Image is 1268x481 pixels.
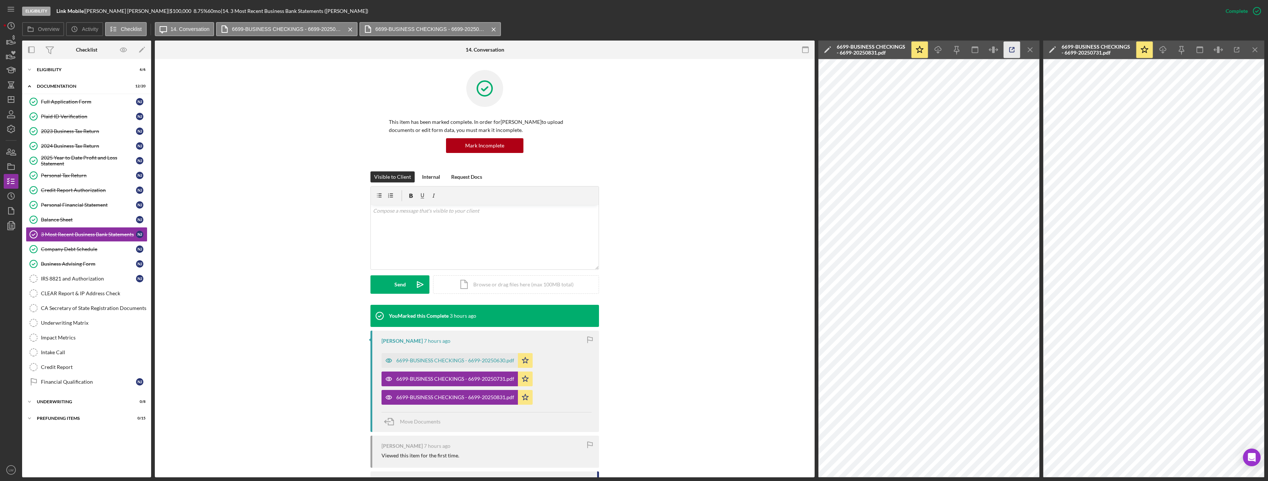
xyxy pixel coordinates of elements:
div: N J [136,231,143,238]
label: Overview [38,26,59,32]
div: Visible to Client [374,171,411,182]
div: 0 / 8 [132,400,146,404]
div: 6699-BUSINESS CHECKINGS - 6699-20250831.pdf [837,44,907,56]
button: Overview [22,22,64,36]
div: Personal Financial Statement [41,202,136,208]
div: CA Secretary of State Registration Documents [41,305,147,311]
div: N J [136,142,143,150]
div: N J [136,98,143,105]
div: N J [136,260,143,268]
div: 3 Most Recent Business Bank Statements [41,231,136,237]
div: N J [136,128,143,135]
div: Credit Report [41,364,147,370]
div: CLEAR Report & IP Address Check [41,290,147,296]
div: N J [136,275,143,282]
div: [PERSON_NAME] [382,338,423,344]
label: Checklist [121,26,142,32]
div: Request Docs [451,171,482,182]
a: Business Advising FormNJ [26,257,147,271]
div: Plaid ID Verification [41,114,136,119]
div: Personal Tax Return [41,172,136,178]
div: Financial Qualification [41,379,136,385]
button: Internal [418,171,444,182]
a: Company Debt ScheduleNJ [26,242,147,257]
div: N J [136,216,143,223]
button: 6699-BUSINESS CHECKINGS - 6699-20250831.pdf [216,22,358,36]
div: IRS 8821 and Authorization [41,276,136,282]
div: 2024 Business Tax Return [41,143,136,149]
button: Complete [1218,4,1264,18]
label: 6699-BUSINESS CHECKINGS - 6699-20250731.pdf [375,26,486,32]
button: Request Docs [447,171,486,182]
div: Eligibility [37,67,127,72]
button: LW [4,463,18,477]
div: N J [136,245,143,253]
button: Mark Incomplete [446,138,523,153]
a: Personal Tax ReturnNJ [26,168,147,183]
div: 6699-BUSINESS CHECKINGS - 6699-20250630.pdf [396,358,514,363]
div: 2025 Year to Date Profit and Loss Statement [41,155,136,167]
a: Intake Call [26,345,147,360]
button: Visible to Client [370,171,415,182]
div: 2023 Business Tax Return [41,128,136,134]
div: 0 / 15 [132,416,146,421]
a: Impact Metrics [26,330,147,345]
div: 12 / 20 [132,84,146,88]
a: CA Secretary of State Registration Documents [26,301,147,316]
div: Eligibility [22,7,50,16]
div: Viewed this item for the first time. [382,453,459,459]
a: Credit Report AuthorizationNJ [26,183,147,198]
button: Activity [66,22,103,36]
div: Open Intercom Messenger [1243,449,1261,466]
div: Company Debt Schedule [41,246,136,252]
div: 6699-BUSINESS CHECKINGS - 6699-20250731.pdf [1062,44,1132,56]
div: [PERSON_NAME] [382,443,423,449]
a: IRS 8821 and AuthorizationNJ [26,271,147,286]
a: Credit Report [26,360,147,374]
div: Impact Metrics [41,335,147,341]
div: N J [136,172,143,179]
div: 8.75 % [194,8,208,14]
div: Underwriting Matrix [41,320,147,326]
div: Internal [422,171,440,182]
a: Underwriting Matrix [26,316,147,330]
time: 2025-09-17 17:23 [424,443,450,449]
a: Financial QualificationNJ [26,374,147,389]
div: Prefunding Items [37,416,127,421]
a: 3 Most Recent Business Bank StatementsNJ [26,227,147,242]
button: 6699-BUSINESS CHECKINGS - 6699-20250831.pdf [382,390,533,405]
button: 14. Conversation [155,22,215,36]
div: 6 / 6 [132,67,146,72]
time: 2025-09-17 21:56 [450,313,476,319]
div: Full Application Form [41,99,136,105]
div: N J [136,113,143,120]
a: 2025 Year to Date Profit and Loss StatementNJ [26,153,147,168]
div: 6699-BUSINESS CHECKINGS - 6699-20250731.pdf [396,376,514,382]
div: Mark Incomplete [465,138,504,153]
text: LW [8,468,14,472]
div: 6699-BUSINESS CHECKINGS - 6699-20250831.pdf [396,394,514,400]
a: Personal Financial StatementNJ [26,198,147,212]
button: Move Documents [382,412,448,431]
div: Send [394,275,406,294]
b: Link Mobile [56,8,84,14]
label: 6699-BUSINESS CHECKINGS - 6699-20250831.pdf [232,26,342,32]
div: You Marked this Complete [389,313,449,319]
a: Plaid ID VerificationNJ [26,109,147,124]
div: Credit Report Authorization [41,187,136,193]
div: N J [136,157,143,164]
button: Checklist [105,22,147,36]
div: Intake Call [41,349,147,355]
label: 14. Conversation [171,26,210,32]
a: 2023 Business Tax ReturnNJ [26,124,147,139]
a: Full Application FormNJ [26,94,147,109]
div: | [56,8,85,14]
button: 6699-BUSINESS CHECKINGS - 6699-20250731.pdf [359,22,501,36]
div: N J [136,378,143,386]
a: 2024 Business Tax ReturnNJ [26,139,147,153]
label: Activity [82,26,98,32]
time: 2025-09-17 17:25 [424,338,450,344]
a: Balance SheetNJ [26,212,147,227]
div: | 14. 3 Most Recent Business Bank Statements ([PERSON_NAME]) [221,8,368,14]
button: Send [370,275,429,294]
